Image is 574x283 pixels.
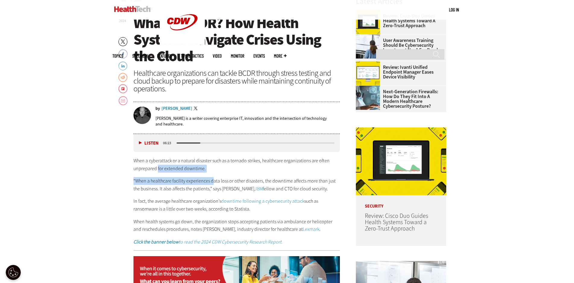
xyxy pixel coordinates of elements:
div: media player [133,134,340,152]
a: Log in [449,7,459,12]
p: When a cyberattack or a natural disaster such as a tornado strikes, healthcare organizations are ... [133,157,340,172]
img: Cisco Duo [356,127,446,195]
span: Specialty [132,54,148,58]
a: Review: Ivanti Unified Endpoint Manager Eases Device Visibility [356,65,443,79]
span: More [274,54,287,58]
p: When health systems go down, the organization stops accepting patients via ambulance or helicopte... [133,218,340,233]
div: User menu [449,7,459,13]
a: [PERSON_NAME] [162,107,192,111]
span: Topics [112,54,123,58]
a: Events [253,54,265,58]
a: Lexmark [303,226,319,232]
p: “When a healthcare facility experiences data loss or other disasters, the downtime affects more t... [133,177,340,192]
a: Video [213,54,222,58]
a: Features [157,54,172,58]
a: Twitter [194,107,199,111]
a: CDW [160,40,205,46]
em: to read the 2024 CDW Cybersecurity Research Report. [179,239,283,245]
p: [PERSON_NAME] is a writer covering enterprise IT, innovation and the intersection of technology a... [155,116,340,127]
a: IBM [256,186,263,192]
span: by [155,107,160,111]
a: Doctor using secure tablet [356,86,383,91]
em: Click the banner below [133,239,179,245]
p: Security [356,195,446,208]
button: Listen [139,141,158,145]
a: Review: Cisco Duo Guides Health Systems Toward a Zero-Trust Approach [365,212,428,233]
img: Home [114,6,151,12]
a: Click the banner belowto read the 2024 CDW Cybersecurity Research Report. [133,239,283,245]
img: Doctors reviewing information boards [356,34,380,59]
div: Healthcare organizations can tackle BCDR through stress testing and cloud backup to prepare for d... [133,69,340,93]
img: Doctor using secure tablet [356,86,380,110]
img: Ivanti Unified Endpoint Manager [356,61,380,85]
a: Ivanti Unified Endpoint Manager [356,61,383,66]
button: Open Preferences [6,265,21,280]
a: MonITor [231,54,244,58]
a: Next-Generation Firewalls: How Do They Fit into a Modern Healthcare Cybersecurity Posture? [356,89,443,109]
div: duration [162,140,176,146]
a: downtime following a cybersecurity attack [221,198,304,204]
a: Tips & Tactics [181,54,204,58]
p: In fact, the average healthcare organization’s such as ransomware is a little over two weeks, acc... [133,197,340,213]
div: Cookie Settings [6,265,21,280]
img: Brian Horowitz [133,107,151,124]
